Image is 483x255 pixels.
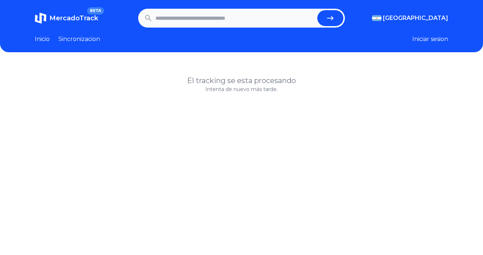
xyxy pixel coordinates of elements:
[372,15,381,21] img: Argentina
[412,35,448,44] button: Iniciar sesion
[49,14,98,22] span: MercadoTrack
[35,12,46,24] img: MercadoTrack
[372,14,448,22] button: [GEOGRAPHIC_DATA]
[35,35,50,44] a: Inicio
[35,12,98,24] a: MercadoTrackBETA
[35,86,448,93] p: Intenta de nuevo más tarde.
[35,75,448,86] h1: El tracking se esta procesando
[58,35,100,44] a: Sincronizacion
[383,14,448,22] span: [GEOGRAPHIC_DATA]
[87,7,104,15] span: BETA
